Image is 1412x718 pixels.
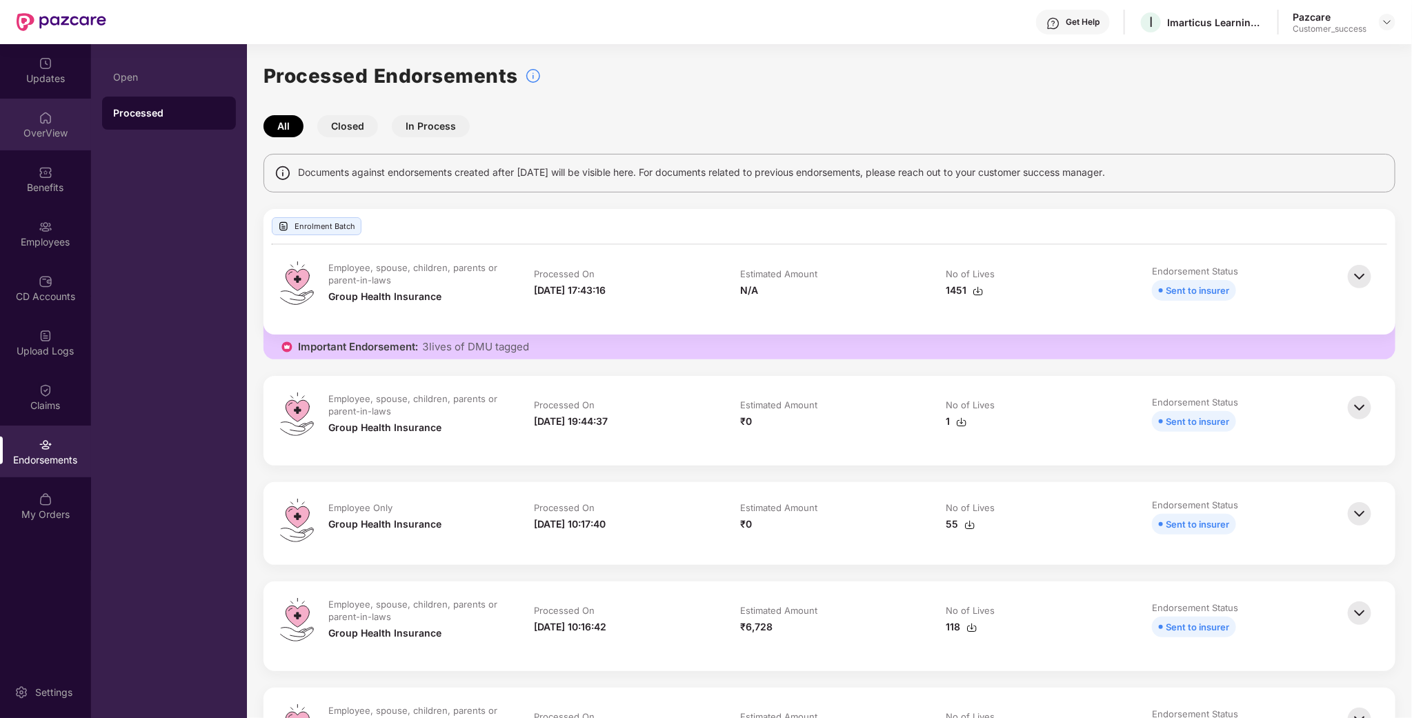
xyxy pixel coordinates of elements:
div: Settings [31,686,77,699]
div: Group Health Insurance [328,626,441,641]
img: svg+xml;base64,PHN2ZyBpZD0iTXlfT3JkZXJzIiBkYXRhLW5hbWU9Ik15IE9yZGVycyIgeG1sbnM9Imh0dHA6Ly93d3cudz... [39,492,52,506]
img: svg+xml;base64,PHN2ZyB4bWxucz0iaHR0cDovL3d3dy53My5vcmcvMjAwMC9zdmciIHdpZHRoPSI0OS4zMiIgaGVpZ2h0PS... [280,261,314,305]
img: svg+xml;base64,PHN2ZyBpZD0iRG93bmxvYWQtMzJ4MzIiIHhtbG5zPSJodHRwOi8vd3d3LnczLm9yZy8yMDAwL3N2ZyIgd2... [973,286,984,297]
img: svg+xml;base64,PHN2ZyB4bWxucz0iaHR0cDovL3d3dy53My5vcmcvMjAwMC9zdmciIHdpZHRoPSI0OS4zMiIgaGVpZ2h0PS... [280,499,314,542]
img: icon [280,340,294,354]
img: svg+xml;base64,PHN2ZyBpZD0iSW5mb18tXzMyeDMyIiBkYXRhLW5hbWU9IkluZm8gLSAzMngzMiIgeG1sbnM9Imh0dHA6Ly... [525,68,541,84]
img: svg+xml;base64,PHN2ZyBpZD0iQmFjay0zMngzMiIgeG1sbnM9Imh0dHA6Ly93d3cudzMub3JnLzIwMDAvc3ZnIiB3aWR0aD... [1344,598,1375,628]
div: Employee Only [328,501,392,514]
div: Employee, spouse, children, parents or parent-in-laws [328,392,504,417]
div: [DATE] 10:16:42 [535,619,607,635]
div: Estimated Amount [740,399,817,411]
img: svg+xml;base64,PHN2ZyBpZD0iQ0RfQWNjb3VudHMiIGRhdGEtbmFtZT0iQ0QgQWNjb3VudHMiIHhtbG5zPSJodHRwOi8vd3... [39,275,52,288]
img: svg+xml;base64,PHN2ZyBpZD0iVXBsb2FkX0xvZ3MiIGRhdGEtbmFtZT0iVXBsb2FkIExvZ3MiIHhtbG5zPSJodHRwOi8vd3... [39,329,52,343]
span: Documents against endorsements created after [DATE] will be visible here. For documents related t... [298,165,1105,180]
div: N/A [740,283,758,298]
div: Processed [113,106,225,120]
div: Processed On [535,268,595,280]
div: Employee, spouse, children, parents or parent-in-laws [328,261,504,286]
div: [DATE] 17:43:16 [535,283,606,298]
img: svg+xml;base64,PHN2ZyBpZD0iRW1wbG95ZWVzIiB4bWxucz0iaHR0cDovL3d3dy53My5vcmcvMjAwMC9zdmciIHdpZHRoPS... [39,220,52,234]
img: svg+xml;base64,PHN2ZyBpZD0iQmFjay0zMngzMiIgeG1sbnM9Imh0dHA6Ly93d3cudzMub3JnLzIwMDAvc3ZnIiB3aWR0aD... [1344,261,1375,292]
button: Closed [317,115,378,137]
div: Processed On [535,399,595,411]
div: [DATE] 10:17:40 [535,517,606,532]
div: Sent to insurer [1166,283,1229,298]
img: svg+xml;base64,PHN2ZyBpZD0iU2V0dGluZy0yMHgyMCIgeG1sbnM9Imh0dHA6Ly93d3cudzMub3JnLzIwMDAvc3ZnIiB3aW... [14,686,28,699]
img: svg+xml;base64,PHN2ZyBpZD0iSGVscC0zMngzMiIgeG1sbnM9Imh0dHA6Ly93d3cudzMub3JnLzIwMDAvc3ZnIiB3aWR0aD... [1046,17,1060,30]
img: svg+xml;base64,PHN2ZyBpZD0iRHJvcGRvd24tMzJ4MzIiIHhtbG5zPSJodHRwOi8vd3d3LnczLm9yZy8yMDAwL3N2ZyIgd2... [1382,17,1393,28]
div: Estimated Amount [740,268,817,280]
div: Imarticus Learning Private Limited [1167,16,1264,29]
div: Estimated Amount [740,604,817,617]
img: svg+xml;base64,PHN2ZyBpZD0iQmVuZWZpdHMiIHhtbG5zPSJodHRwOi8vd3d3LnczLm9yZy8yMDAwL3N2ZyIgd2lkdGg9Ij... [39,166,52,179]
div: Sent to insurer [1166,619,1229,635]
div: Sent to insurer [1166,517,1229,532]
span: Important Endorsement: [298,340,418,354]
div: ₹0 [740,517,752,532]
div: Group Health Insurance [328,420,441,435]
img: svg+xml;base64,PHN2ZyBpZD0iRG93bmxvYWQtMzJ4MzIiIHhtbG5zPSJodHRwOi8vd3d3LnczLm9yZy8yMDAwL3N2ZyIgd2... [956,417,967,428]
div: 1 [946,414,967,429]
div: Endorsement Status [1152,396,1238,408]
h1: Processed Endorsements [263,61,518,91]
div: [DATE] 19:44:37 [535,414,608,429]
img: svg+xml;base64,PHN2ZyBpZD0iQmFjay0zMngzMiIgeG1sbnM9Imh0dHA6Ly93d3cudzMub3JnLzIwMDAvc3ZnIiB3aWR0aD... [1344,499,1375,529]
button: All [263,115,304,137]
img: svg+xml;base64,PHN2ZyBpZD0iRG93bmxvYWQtMzJ4MzIiIHhtbG5zPSJodHRwOi8vd3d3LnczLm9yZy8yMDAwL3N2ZyIgd2... [964,519,975,530]
div: Endorsement Status [1152,601,1238,614]
div: Endorsement Status [1152,265,1238,277]
button: In Process [392,115,470,137]
img: svg+xml;base64,PHN2ZyBpZD0iSW5mbyIgeG1sbnM9Imh0dHA6Ly93d3cudzMub3JnLzIwMDAvc3ZnIiB3aWR0aD0iMTQiIG... [275,165,291,181]
div: Endorsement Status [1152,499,1238,511]
div: No of Lives [946,501,995,514]
img: svg+xml;base64,PHN2ZyBpZD0iSG9tZSIgeG1sbnM9Imh0dHA6Ly93d3cudzMub3JnLzIwMDAvc3ZnIiB3aWR0aD0iMjAiIG... [39,111,52,125]
div: Pazcare [1293,10,1366,23]
div: No of Lives [946,399,995,411]
div: Customer_success [1293,23,1366,34]
span: 3 lives of DMU tagged [422,340,529,354]
div: Open [113,72,225,83]
div: Processed On [535,501,595,514]
img: svg+xml;base64,PHN2ZyBpZD0iQ2xhaW0iIHhtbG5zPSJodHRwOi8vd3d3LnczLm9yZy8yMDAwL3N2ZyIgd2lkdGg9IjIwIi... [39,383,52,397]
div: 55 [946,517,975,532]
div: ₹0 [740,414,752,429]
div: Group Health Insurance [328,517,441,532]
div: 1451 [946,283,984,298]
img: svg+xml;base64,PHN2ZyBpZD0iVXBkYXRlZCIgeG1sbnM9Imh0dHA6Ly93d3cudzMub3JnLzIwMDAvc3ZnIiB3aWR0aD0iMj... [39,57,52,70]
div: Employee, spouse, children, parents or parent-in-laws [328,598,504,623]
img: svg+xml;base64,PHN2ZyBpZD0iQmFjay0zMngzMiIgeG1sbnM9Imh0dHA6Ly93d3cudzMub3JnLzIwMDAvc3ZnIiB3aWR0aD... [1344,392,1375,423]
img: svg+xml;base64,PHN2ZyB4bWxucz0iaHR0cDovL3d3dy53My5vcmcvMjAwMC9zdmciIHdpZHRoPSI0OS4zMiIgaGVpZ2h0PS... [280,598,314,641]
img: svg+xml;base64,PHN2ZyBpZD0iVXBsb2FkX0xvZ3MiIGRhdGEtbmFtZT0iVXBsb2FkIExvZ3MiIHhtbG5zPSJodHRwOi8vd3... [278,221,289,232]
div: Enrolment Batch [272,217,361,235]
div: No of Lives [946,268,995,280]
div: Sent to insurer [1166,414,1229,429]
img: svg+xml;base64,PHN2ZyBpZD0iRG93bmxvYWQtMzJ4MzIiIHhtbG5zPSJodHRwOi8vd3d3LnczLm9yZy8yMDAwL3N2ZyIgd2... [966,622,977,633]
div: Estimated Amount [740,501,817,514]
div: Get Help [1066,17,1100,28]
img: New Pazcare Logo [17,13,106,31]
img: svg+xml;base64,PHN2ZyBpZD0iRW5kb3JzZW1lbnRzIiB4bWxucz0iaHR0cDovL3d3dy53My5vcmcvMjAwMC9zdmciIHdpZH... [39,438,52,452]
div: Processed On [535,604,595,617]
div: No of Lives [946,604,995,617]
div: ₹6,728 [740,619,773,635]
div: 118 [946,619,977,635]
div: Group Health Insurance [328,289,441,304]
img: svg+xml;base64,PHN2ZyB4bWxucz0iaHR0cDovL3d3dy53My5vcmcvMjAwMC9zdmciIHdpZHRoPSI0OS4zMiIgaGVpZ2h0PS... [280,392,314,436]
span: I [1149,14,1153,30]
